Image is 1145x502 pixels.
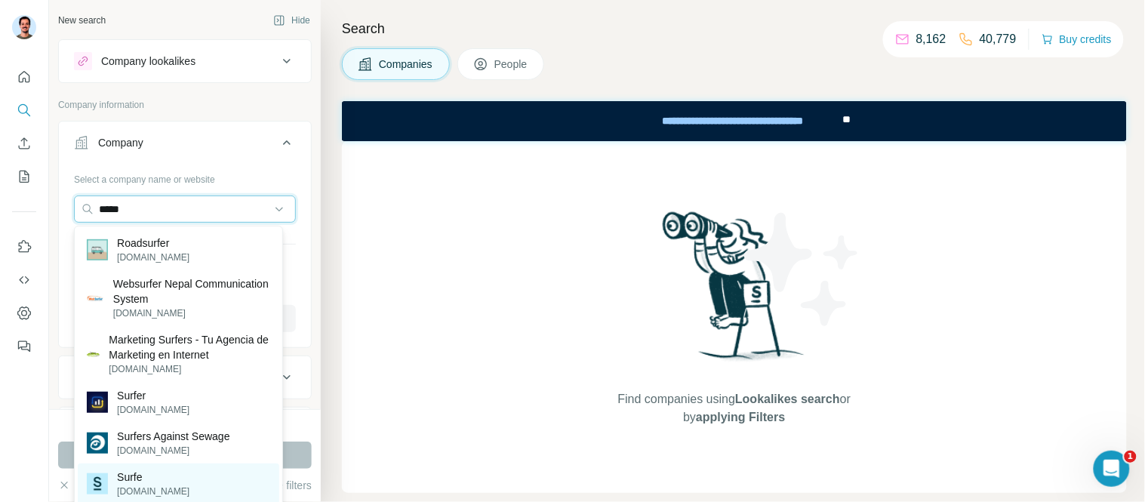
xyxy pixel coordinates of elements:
p: Surfe [117,470,189,485]
button: Enrich CSV [12,130,36,157]
p: [DOMAIN_NAME] [117,444,229,457]
span: Lookalikes search [735,393,840,405]
button: Dashboard [12,300,36,327]
p: [DOMAIN_NAME] [117,485,189,498]
button: Buy credits [1042,29,1112,50]
p: Marketing Surfers - Tu Agencia de Marketing en Internet [109,332,270,362]
button: Feedback [12,333,36,360]
button: Search [12,97,36,124]
p: 8,162 [916,30,946,48]
button: Company lookalikes [59,43,311,79]
img: Surfe Illustration - Woman searching with binoculars [656,208,813,376]
img: Surfe Illustration - Stars [734,202,870,337]
img: Roadsurfer [87,239,108,260]
img: Avatar [12,15,36,39]
div: Company [98,135,143,150]
button: Industry [59,359,311,396]
p: Roadsurfer [117,236,189,251]
div: Select a company name or website [74,167,296,186]
img: Surfer [87,392,108,413]
button: Company [59,125,311,167]
button: My lists [12,163,36,190]
span: Find companies using or by [614,390,855,427]
h4: Search [342,18,1127,39]
p: Surfer [117,388,189,403]
div: New search [58,14,106,27]
iframe: Intercom live chat [1094,451,1130,487]
img: Surfe [87,473,108,494]
img: Marketing Surfers - Tu Agencia de Marketing en Internet [87,352,100,357]
span: applying Filters [696,411,785,423]
p: [DOMAIN_NAME] [117,403,189,417]
iframe: Banner [342,101,1127,141]
button: Clear [58,478,101,493]
button: Hide [263,9,321,32]
p: Surfers Against Sewage [117,429,229,444]
span: Companies [379,57,434,72]
button: Use Surfe API [12,266,36,294]
img: Websurfer Nepal Communication System [87,290,104,307]
p: Websurfer Nepal Communication System [113,276,270,306]
button: Use Surfe on LinkedIn [12,233,36,260]
span: People [494,57,529,72]
button: Quick start [12,63,36,91]
span: 1 [1125,451,1137,463]
p: Company information [58,98,312,112]
div: Company lookalikes [101,54,195,69]
p: [DOMAIN_NAME] [109,362,270,376]
p: [DOMAIN_NAME] [117,251,189,264]
p: [DOMAIN_NAME] [113,306,270,320]
img: Surfers Against Sewage [87,433,108,454]
p: 40,779 [980,30,1017,48]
